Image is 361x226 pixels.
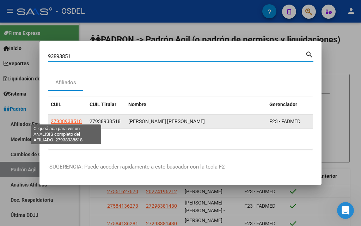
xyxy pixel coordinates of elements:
mat-icon: search [305,50,313,58]
datatable-header-cell: CUIL [48,97,87,112]
span: CUIL [51,102,61,107]
div: [PERSON_NAME] [PERSON_NAME] [128,117,264,126]
span: Gerenciador [269,102,297,107]
datatable-header-cell: Nombre [126,97,267,112]
div: 1 total [48,131,313,149]
span: Nombre [128,102,146,107]
datatable-header-cell: Gerenciador [267,97,316,112]
span: F23 - FADMED [269,118,300,124]
span: CUIL Titular [90,102,116,107]
span: 27938938518 [90,118,121,124]
span: 27938938518 [51,118,82,124]
p: -SUGERENCIA: Puede acceder rapidamente a este buscador con la tecla F2- [48,163,313,171]
iframe: Intercom live chat [337,202,354,219]
div: Afiliados [55,79,76,87]
datatable-header-cell: CUIL Titular [87,97,126,112]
